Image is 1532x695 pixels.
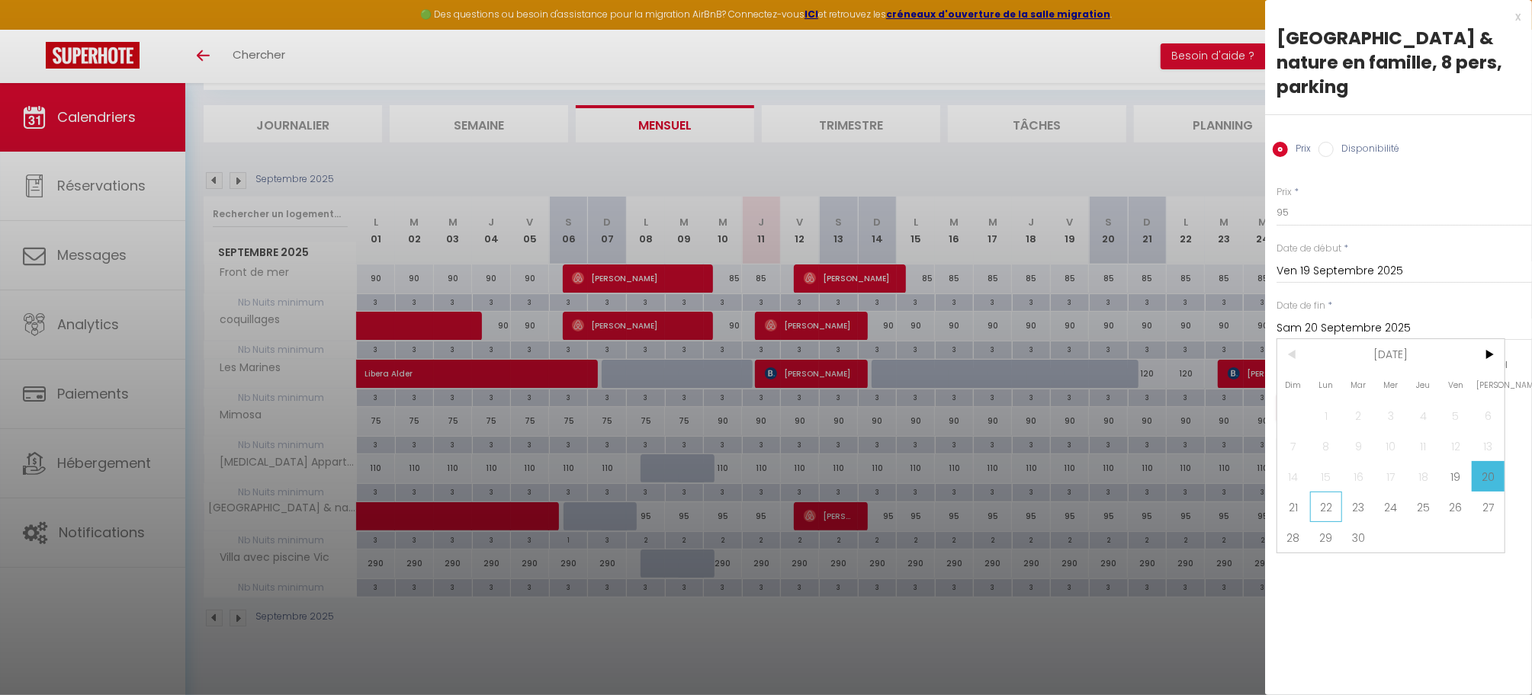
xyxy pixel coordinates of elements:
[1334,142,1399,159] label: Disponibilité
[1472,431,1505,461] span: 13
[1277,370,1310,400] span: Dim
[1472,370,1505,400] span: [PERSON_NAME]
[1277,242,1341,256] label: Date de début
[1310,370,1343,400] span: Lun
[1277,492,1310,522] span: 21
[1310,431,1343,461] span: 8
[1310,400,1343,431] span: 1
[1288,142,1311,159] label: Prix
[1310,522,1343,552] span: 29
[1407,431,1440,461] span: 11
[1407,492,1440,522] span: 25
[1342,461,1375,492] span: 16
[1407,461,1440,492] span: 18
[1407,370,1440,400] span: Jeu
[1265,8,1521,26] div: x
[1277,522,1310,552] span: 28
[1440,431,1473,461] span: 12
[1342,431,1375,461] span: 9
[1342,492,1375,522] span: 23
[1375,431,1408,461] span: 10
[1440,370,1473,400] span: Ven
[1310,339,1473,370] span: [DATE]
[1472,339,1505,370] span: >
[12,6,58,52] button: Ouvrir le widget de chat LiveChat
[1472,461,1505,492] span: 20
[1440,400,1473,431] span: 5
[1440,461,1473,492] span: 19
[1277,26,1521,99] div: [GEOGRAPHIC_DATA] & nature en famille, 8 pers, parking
[1310,492,1343,522] span: 22
[1277,299,1325,313] label: Date de fin
[1375,400,1408,431] span: 3
[1467,626,1521,684] iframe: Chat
[1375,461,1408,492] span: 17
[1277,185,1292,200] label: Prix
[1407,400,1440,431] span: 4
[1375,370,1408,400] span: Mer
[1310,461,1343,492] span: 15
[1375,492,1408,522] span: 24
[1277,461,1310,492] span: 14
[1342,370,1375,400] span: Mar
[1277,431,1310,461] span: 7
[1342,522,1375,552] span: 30
[1277,339,1310,370] span: <
[1440,492,1473,522] span: 26
[1342,400,1375,431] span: 2
[1472,492,1505,522] span: 27
[1472,400,1505,431] span: 6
